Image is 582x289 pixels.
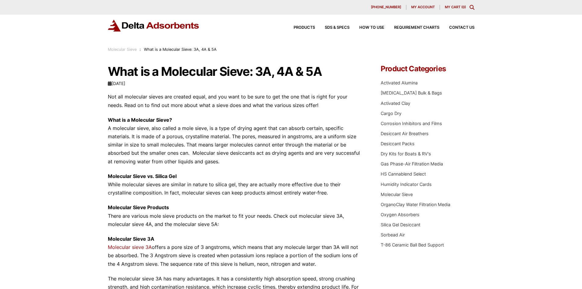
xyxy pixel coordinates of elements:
a: Silica Gel Desiccant [381,222,420,227]
span: How to Use [359,26,384,30]
a: OrganoClay Water Filtration Media [381,202,450,207]
strong: What is a Molecular Sieve? [108,117,172,123]
a: Activated Clay [381,101,410,106]
span: Products [294,26,315,30]
h1: What is a Molecular Sieve: 3A, 4A & 5A [108,65,363,78]
div: Toggle Modal Content [470,5,474,10]
span: What is a Molecular Sieve: 3A, 4A & 5A [144,47,217,52]
a: Desiccant Air Breathers [381,131,429,136]
a: Molecular Sieve [381,192,413,197]
span: Requirement Charts [394,26,439,30]
span: Contact Us [449,26,474,30]
a: [PHONE_NUMBER] [366,5,406,10]
a: T-86 Ceramic Ball Bed Support [381,242,444,247]
a: HS Cannablend Select [381,171,426,176]
a: Gas Phase-Air Filtration Media [381,161,443,166]
a: Dry Kits for Boats & RV's [381,151,431,156]
a: Oxygen Absorbers [381,212,419,217]
p: While molecular sieves are similar in nature to silica gel, they are actually more effective due ... [108,172,363,197]
strong: Molecular Sieve 3A [108,236,154,242]
img: Delta Adsorbents [108,20,199,31]
span: My account [411,6,435,9]
p: There are various mole sieve products on the market to fit your needs. Check out molecular sieve ... [108,203,363,228]
a: Products [284,26,315,30]
a: Corrosion Inhibitors and Films [381,121,442,126]
span: : [140,47,141,52]
a: Contact Us [439,26,474,30]
a: Molecular sieve 3A [108,244,152,250]
p: A molecular sieve, also called a mole sieve, is a type of drying agent that can absorb certain, s... [108,116,363,166]
a: Sorbead Air [381,232,405,237]
a: My Cart (0) [445,5,466,9]
span: SDS & SPECS [325,26,350,30]
a: Humidity Indicator Cards [381,182,432,187]
strong: Molecular Sieve vs. Silica Gel [108,173,177,179]
p: Not all molecular sieves are created equal, and you want to be sure to get the one that is right ... [108,93,363,109]
a: How to Use [350,26,384,30]
span: 0 [463,5,465,9]
a: [MEDICAL_DATA] Bulk & Bags [381,90,442,95]
a: Cargo Dry [381,111,401,116]
strong: Molecular Sieve Products [108,204,169,210]
a: My account [406,5,440,10]
h4: Product Categories [381,65,474,72]
a: Requirement Charts [384,26,439,30]
p: offers a pore size of 3 angstroms, which means that any molecule larger than 3A will not be absor... [108,235,363,268]
a: Molecular Sieve [108,47,137,52]
a: Desiccant Packs [381,141,415,146]
a: SDS & SPECS [315,26,350,30]
a: Activated Alumina [381,80,418,85]
time: [DATE] [108,81,125,86]
span: [PHONE_NUMBER] [371,6,401,9]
